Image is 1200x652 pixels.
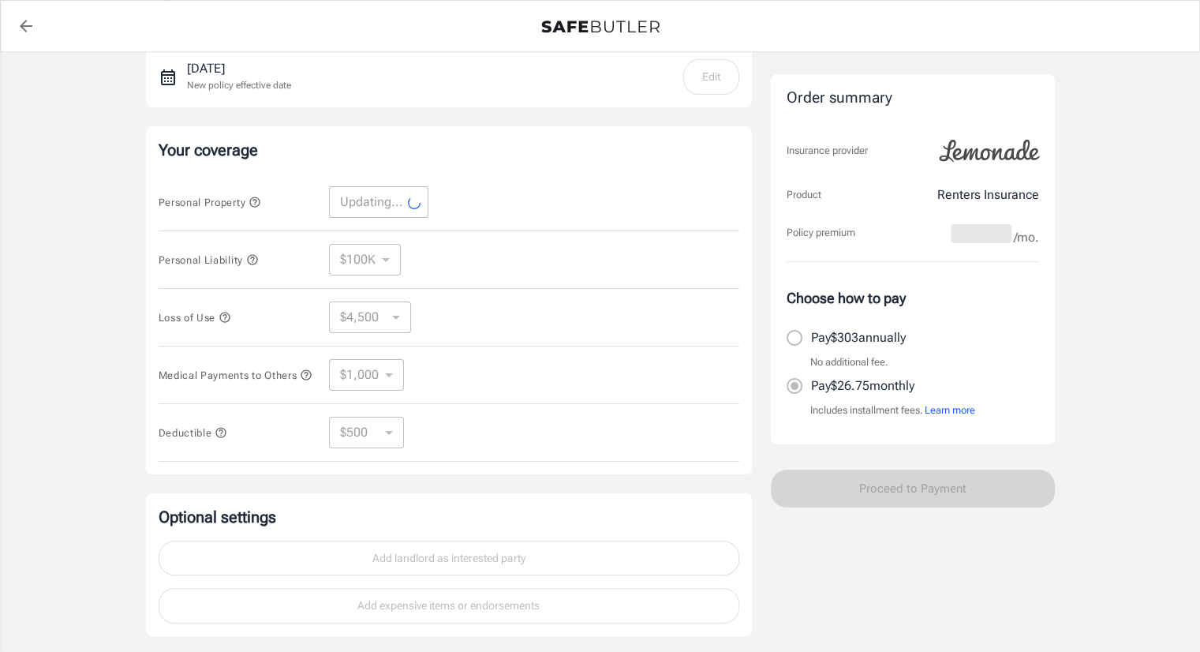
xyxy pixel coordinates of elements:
[187,78,291,92] p: New policy effective date
[159,139,739,161] p: Your coverage
[159,197,261,208] span: Personal Property
[937,185,1039,204] p: Renters Insurance
[787,87,1039,110] div: Order summary
[159,506,739,528] p: Optional settings
[159,193,261,212] button: Personal Property
[159,250,259,269] button: Personal Liability
[159,254,259,266] span: Personal Liability
[1014,227,1039,249] span: /mo.
[159,365,313,384] button: Medical Payments to Others
[187,59,291,78] p: [DATE]
[787,143,868,159] p: Insurance provider
[159,423,228,442] button: Deductible
[10,10,42,42] a: back to quotes
[810,354,888,370] p: No additional fee.
[541,21,660,33] img: Back to quotes
[787,187,821,203] p: Product
[787,287,1039,309] p: Choose how to pay
[159,427,228,439] span: Deductible
[930,129,1049,173] img: Lemonade
[810,403,975,418] p: Includes installment fees.
[811,377,914,395] p: Pay $26.75 monthly
[159,68,178,87] svg: New policy start date
[811,328,906,347] p: Pay $303 annually
[159,308,231,327] button: Loss of Use
[159,369,313,381] span: Medical Payments to Others
[159,312,231,324] span: Loss of Use
[787,225,855,241] p: Policy premium
[925,403,975,418] button: Learn more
